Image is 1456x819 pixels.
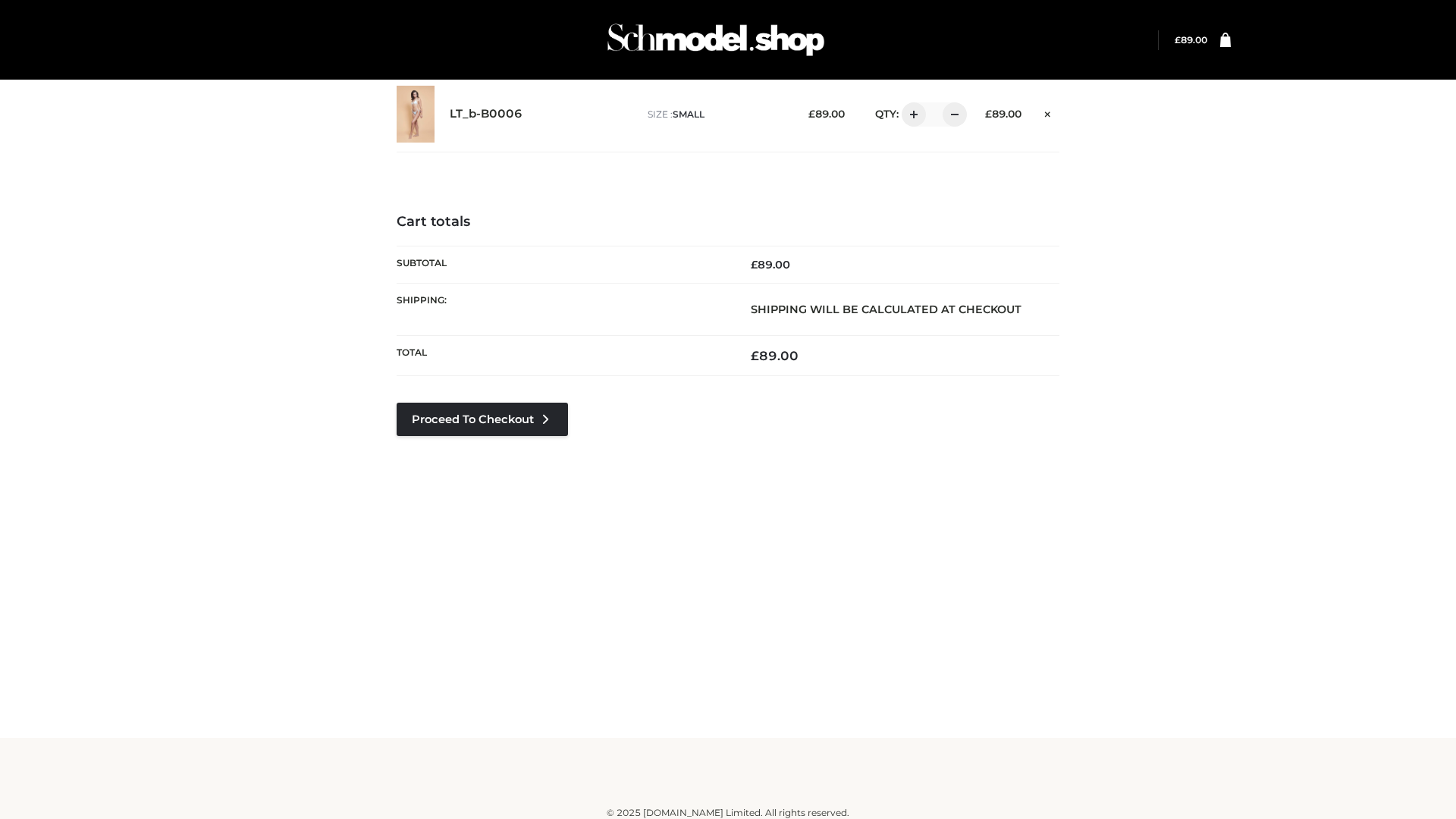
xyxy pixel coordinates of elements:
[1037,102,1059,122] a: Remove this item
[751,303,1021,316] strong: Shipping will be calculated at checkout
[673,108,704,120] span: SMALL
[751,348,799,363] bdi: 89.00
[808,108,845,120] bdi: 89.00
[985,108,992,120] span: £
[397,403,568,436] a: Proceed to Checkout
[985,108,1021,120] bdi: 89.00
[1175,34,1181,45] span: £
[1175,34,1207,45] bdi: 89.00
[397,283,728,335] th: Shipping:
[602,10,830,70] img: Schmodel Admin 964
[397,214,1059,231] h4: Cart totals
[860,102,962,127] div: QTY:
[450,107,522,121] a: LT_b-B0006
[397,86,435,143] img: LT_b-B0006 - SMALL
[648,108,785,121] p: size :
[397,336,728,376] th: Total
[1175,34,1207,45] a: £89.00
[808,108,815,120] span: £
[751,258,758,271] span: £
[397,246,728,283] th: Subtotal
[751,348,759,363] span: £
[751,258,790,271] bdi: 89.00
